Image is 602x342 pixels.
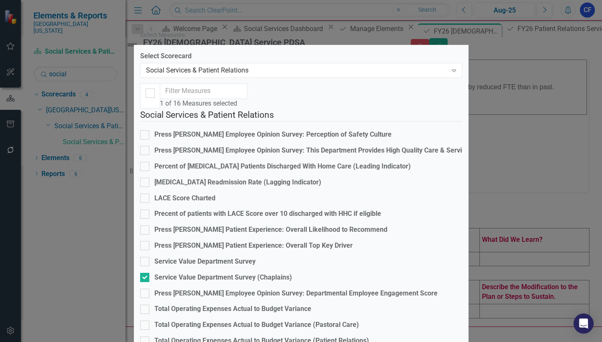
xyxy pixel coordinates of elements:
div: [MEDICAL_DATA] Readmission Rate (Lagging Indicator) [154,178,321,187]
div: Press [PERSON_NAME] Patient Experience: Overall Likelihood to Recommend [154,225,387,235]
td: We have only 1 FTE in [GEOGRAPHIC_DATA]. Visabilty of chaplains in limited. Rounds are not comple... [144,34,218,116]
div: Press [PERSON_NAME] Patient Experience: Overall Top Key Driver [154,241,353,251]
div: Percent of [MEDICAL_DATA] Patients Discharged With Home Care (Leading Indicator) [154,162,411,171]
div: Press [PERSON_NAME] Employee Opinion Survey: Departmental Employee Engagement Score [154,289,438,298]
span: Challenges We Faced [3,4,72,11]
div: Open Intercom Messenger [574,313,594,334]
div: Service Value Department Survey (Chaplains) [154,273,292,282]
div: Select Measures [140,32,185,38]
div: Precent of patients with LACE Score over 10 discharged with HHC if eligible [154,209,381,219]
div: Social Services & Patient Relations [146,66,448,75]
strong: What is the Action? [70,5,125,12]
div: Total Operating Expenses Actual to Budget Variance (Pastoral Care) [154,320,359,330]
div: Total Operating Expenses Actual to Budget Variance [154,304,311,314]
div: LACE Score Charted [154,194,215,203]
span: Root Cause Analysis [144,15,202,21]
legend: Social Services & Patient Relations [140,109,462,122]
td: [PERSON_NAME]/[PERSON_NAME] [3,34,116,116]
strong: Action Item Start Date [151,5,212,12]
td: Chaplaincy services are limited by reduced FTE than in past. [3,14,216,69]
td: [DATE] [150,15,215,87]
span: Team Members [3,15,45,21]
td: Team [3,15,70,87]
div: Service Value Department Survey [154,257,256,267]
span: What is the Problem? [116,5,143,31]
input: Filter Measures [160,83,247,99]
label: Select Scorecard [140,52,462,61]
div: Press [PERSON_NAME] Employee Opinion Survey: This Department Provides High Quality Care & Service [154,146,469,155]
td: Chaplains will round on days they work on all nursing units and turn in log. Interventions discus... [69,15,150,87]
div: Press [PERSON_NAME] Employee Opinion Survey: Perception of Safety Culture [154,130,392,140]
div: 1 of 16 Measures selected [160,99,247,109]
td: Teir 3 for Service from Co-workers [115,34,144,116]
span: Owner of Action [3,5,48,12]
